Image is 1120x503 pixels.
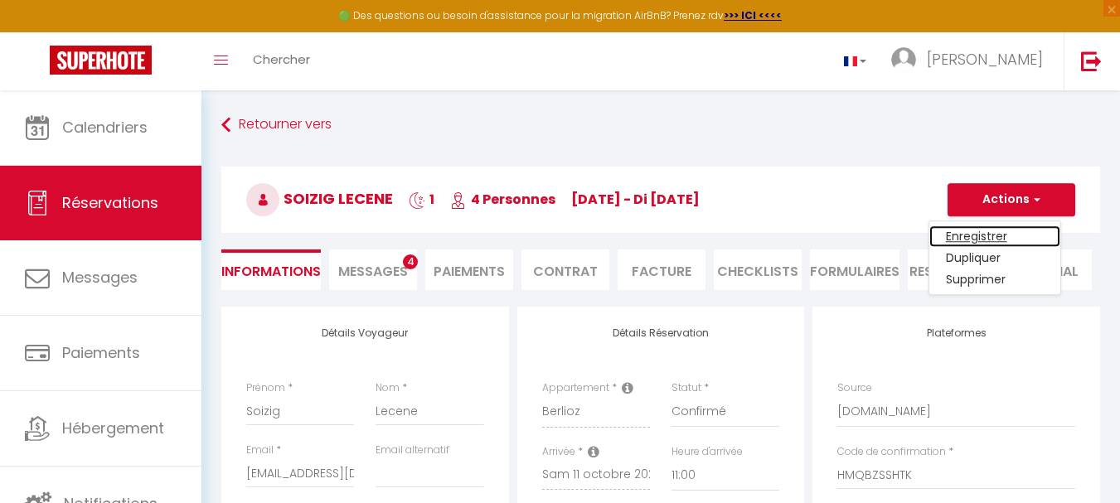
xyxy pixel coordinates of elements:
span: Messages [338,262,408,281]
a: >>> ICI <<<< [724,8,782,22]
label: Prénom [246,380,285,396]
a: Supprimer [929,268,1060,290]
label: Source [837,380,872,396]
a: Retourner vers [221,110,1100,140]
span: 1 [409,190,434,209]
label: Heure d'arrivée [672,444,743,460]
li: Paiements [425,249,513,290]
h4: Plateformes [837,327,1075,339]
img: ... [891,47,916,72]
label: Email [246,443,274,458]
span: Messages [62,267,138,288]
label: Statut [672,380,701,396]
span: Paiements [62,342,140,363]
li: Informations [221,249,321,290]
span: Réservations [62,192,158,213]
li: Contrat [521,249,609,290]
img: logout [1081,51,1102,71]
span: Calendriers [62,117,148,138]
label: Nom [376,380,400,396]
h4: Détails Réservation [542,327,780,339]
h4: Détails Voyageur [246,327,484,339]
li: Ressources [908,249,996,290]
a: Enregistrer [929,225,1060,247]
span: Chercher [253,51,310,68]
li: FORMULAIRES [810,249,899,290]
span: Hébergement [62,418,164,438]
span: Soizig Lecene [246,188,393,209]
span: [DATE] - di [DATE] [571,190,700,209]
span: 4 Personnes [450,190,555,209]
label: Code de confirmation [837,444,946,460]
label: Email alternatif [376,443,449,458]
li: CHECKLISTS [714,249,802,290]
img: Super Booking [50,46,152,75]
span: [PERSON_NAME] [927,49,1043,70]
a: Dupliquer [929,247,1060,268]
a: ... [PERSON_NAME] [879,32,1064,90]
a: Chercher [240,32,322,90]
label: Appartement [542,380,609,396]
span: 4 [403,254,418,269]
label: Arrivée [542,444,575,460]
li: Facture [618,249,705,290]
button: Actions [948,183,1075,216]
